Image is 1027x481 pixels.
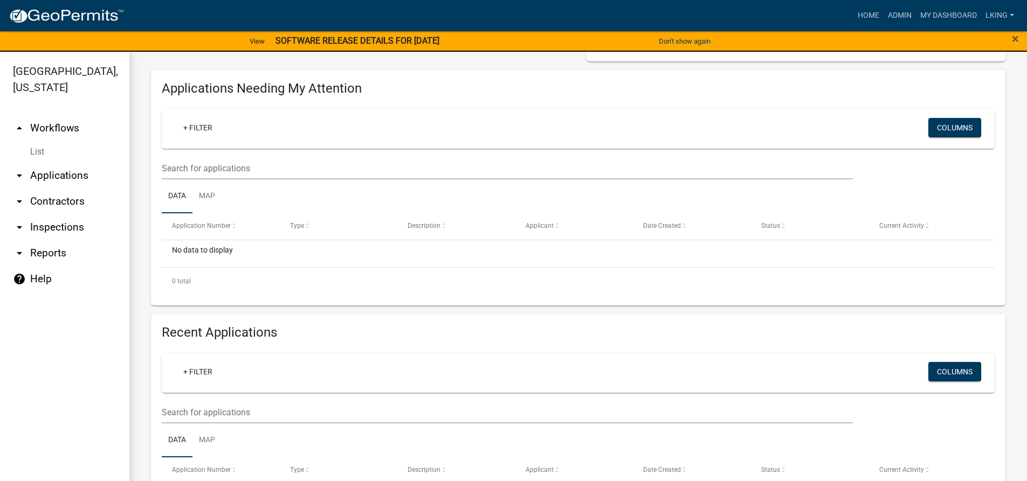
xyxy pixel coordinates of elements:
[290,222,304,229] span: Type
[192,423,222,458] a: Map
[162,213,280,239] datatable-header-cell: Application Number
[275,36,439,46] strong: SOFTWARE RELEASE DETAILS FOR [DATE]
[526,222,554,229] span: Applicant
[633,213,751,239] datatable-header-cell: Date Created
[290,466,304,473] span: Type
[13,195,26,208] i: arrow_drop_down
[1012,32,1019,45] button: Close
[162,240,995,267] div: No data to display
[162,179,192,214] a: Data
[245,32,269,50] a: View
[654,32,715,50] button: Don't show again
[172,222,231,229] span: Application Number
[175,118,221,137] a: + Filter
[172,466,231,473] span: Application Number
[879,466,924,473] span: Current Activity
[175,362,221,381] a: + Filter
[928,118,981,137] button: Columns
[162,81,995,96] h4: Applications Needing My Attention
[751,213,869,239] datatable-header-cell: Status
[408,466,440,473] span: Description
[761,466,780,473] span: Status
[884,5,916,26] a: Admin
[162,401,853,423] input: Search for applications
[515,213,633,239] datatable-header-cell: Applicant
[162,423,192,458] a: Data
[928,362,981,381] button: Columns
[13,247,26,260] i: arrow_drop_down
[981,5,1018,26] a: LKING
[916,5,981,26] a: My Dashboard
[879,222,924,229] span: Current Activity
[869,213,987,239] datatable-header-cell: Current Activity
[13,221,26,234] i: arrow_drop_down
[397,213,515,239] datatable-header-cell: Description
[162,157,853,179] input: Search for applications
[1012,31,1019,46] span: ×
[162,268,995,295] div: 0 total
[192,179,222,214] a: Map
[643,222,681,229] span: Date Created
[526,466,554,473] span: Applicant
[162,325,995,340] h4: Recent Applications
[13,122,26,135] i: arrow_drop_up
[13,273,26,285] i: help
[13,169,26,182] i: arrow_drop_down
[853,5,884,26] a: Home
[280,213,398,239] datatable-header-cell: Type
[761,222,780,229] span: Status
[643,466,681,473] span: Date Created
[408,222,440,229] span: Description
